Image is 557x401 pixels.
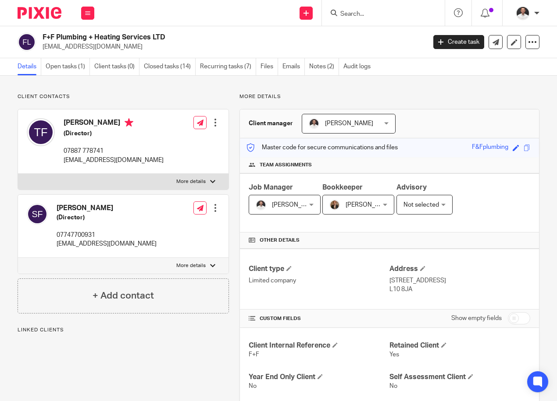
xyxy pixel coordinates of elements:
p: Master code for secure communications and files [246,143,398,152]
span: Team assignments [260,162,312,169]
span: F+F [249,352,259,358]
span: No [389,383,397,389]
p: [EMAIL_ADDRESS][DOMAIN_NAME] [57,239,157,248]
span: Other details [260,237,300,244]
span: Bookkeeper [322,184,363,191]
img: svg%3E [27,204,48,225]
span: No [249,383,257,389]
p: [EMAIL_ADDRESS][DOMAIN_NAME] [64,156,164,165]
p: [STREET_ADDRESS] [389,276,530,285]
h5: (Director) [64,129,164,138]
h4: Year End Only Client [249,373,389,382]
p: Limited company [249,276,389,285]
h4: Retained Client [389,341,530,350]
p: More details [176,262,206,269]
a: Create task [433,35,484,49]
h4: Client Internal Reference [249,341,389,350]
i: Primary [125,118,133,127]
span: Not selected [403,202,439,208]
a: Files [261,58,278,75]
span: Advisory [396,184,427,191]
a: Closed tasks (14) [144,58,196,75]
div: F&Fplumbing [472,143,508,153]
h3: Client manager [249,119,293,128]
a: Notes (2) [309,58,339,75]
a: Emails [282,58,305,75]
a: Open tasks (1) [46,58,90,75]
img: dom%20slack.jpg [516,6,530,20]
img: dom%20slack.jpg [256,200,266,210]
p: [EMAIL_ADDRESS][DOMAIN_NAME] [43,42,420,51]
h2: F+F Plumbing + Heating Services LTD [43,33,345,42]
input: Search [339,11,418,18]
span: Yes [389,352,399,358]
h4: [PERSON_NAME] [57,204,157,213]
a: Recurring tasks (7) [200,58,256,75]
a: Audit logs [343,58,375,75]
p: 07887 778741 [64,147,164,155]
h4: CUSTOM FIELDS [249,315,389,322]
p: 07747700931 [57,231,157,239]
img: svg%3E [27,118,55,146]
a: Client tasks (0) [94,58,139,75]
h4: Client type [249,264,389,274]
img: dom%20slack.jpg [309,118,319,129]
h5: (Director) [57,213,157,222]
p: Linked clients [18,327,229,334]
span: [PERSON_NAME] [272,202,320,208]
p: L10 8JA [389,285,530,294]
p: More details [239,93,539,100]
p: More details [176,178,206,185]
img: WhatsApp%20Image%202025-04-23%20at%2010.20.30_16e186ec.jpg [329,200,340,210]
img: svg%3E [18,33,36,51]
h4: + Add contact [93,289,154,303]
h4: Self Assessment Client [389,373,530,382]
span: Job Manager [249,184,293,191]
span: [PERSON_NAME] [325,120,373,127]
a: Details [18,58,41,75]
img: Pixie [18,7,61,19]
span: [PERSON_NAME] [346,202,394,208]
h4: [PERSON_NAME] [64,118,164,129]
h4: Address [389,264,530,274]
label: Show empty fields [451,314,502,323]
p: Client contacts [18,93,229,100]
